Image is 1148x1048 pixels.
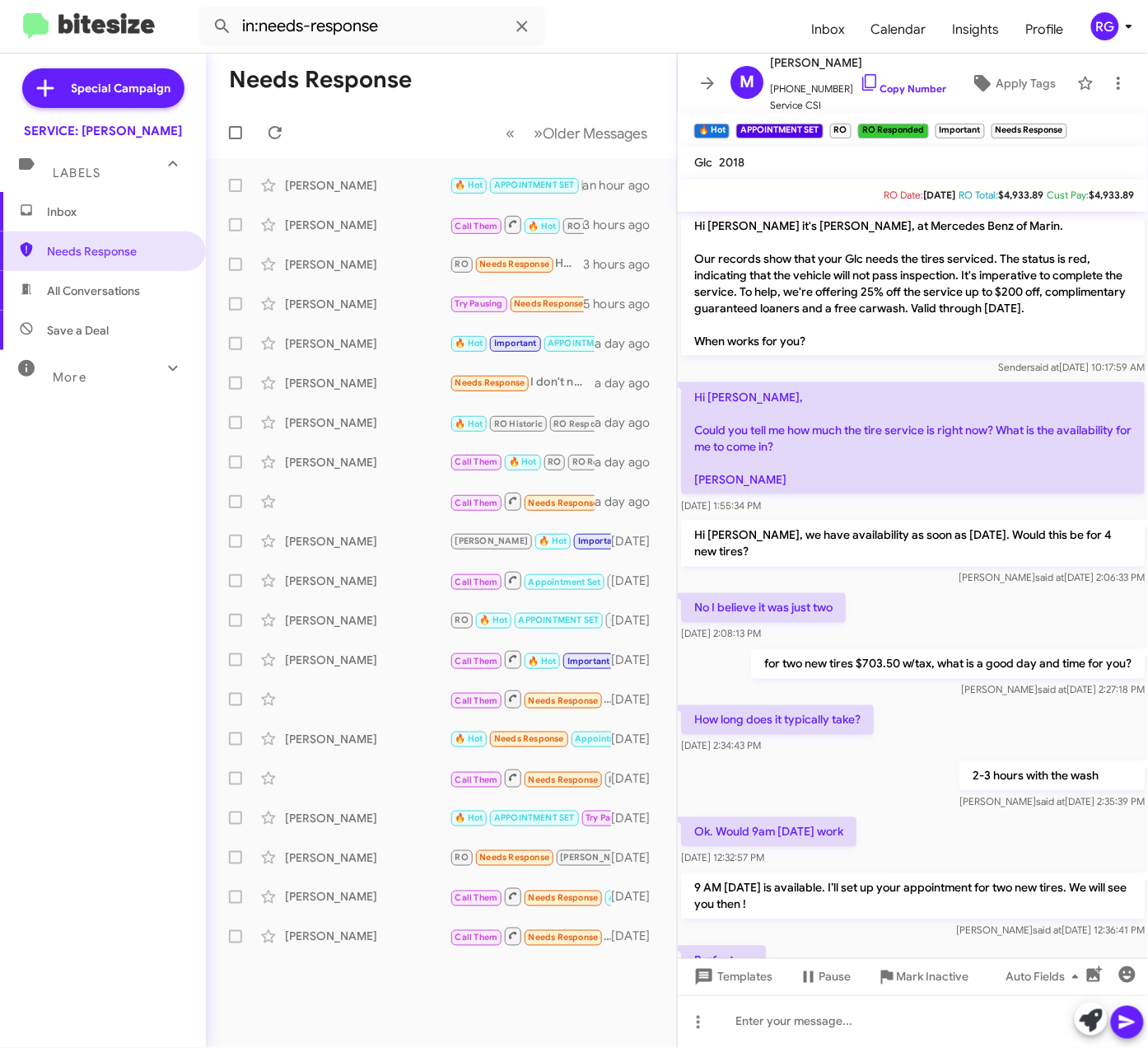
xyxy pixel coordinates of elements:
[1035,572,1064,584] span: said at
[539,536,567,546] span: 🔥 Hot
[798,6,858,54] a: Inbox
[959,189,999,201] span: RO Total:
[450,649,611,670] div: Inbound Call
[897,962,969,992] span: Mark Inactive
[681,628,761,640] span: [DATE] 2:08:13 PM
[455,774,498,785] span: Call Them
[1013,6,1077,54] a: Profile
[494,419,543,429] span: RO Historic
[529,893,599,904] span: Needs Response
[959,796,1145,808] span: [PERSON_NAME] [DATE] 2:35:39 PM
[770,53,946,73] span: [PERSON_NAME]
[554,419,653,429] span: RO Responded Historic
[534,123,543,143] span: »
[884,189,924,201] span: RO Date:
[681,852,764,864] span: [DATE] 12:32:57 PM
[1077,12,1130,40] button: RG
[450,491,595,512] div: Inbound Call
[494,812,575,823] span: APPOINTMENT SET
[285,573,450,589] div: [PERSON_NAME]
[455,933,498,943] span: Call Them
[770,97,946,114] span: Service CSI
[681,817,856,847] p: Ok. Would 9am [DATE] work
[1006,962,1085,992] span: Auto Fields
[285,177,450,194] div: [PERSON_NAME]
[455,615,469,625] span: RO
[940,6,1013,54] span: Insights
[611,810,664,826] div: [DATE]
[455,377,525,388] span: Needs Response
[956,68,1069,98] button: Apply Tags
[47,243,187,260] span: Needs Response
[959,572,1145,584] span: [PERSON_NAME] [DATE] 2:06:33 PM
[455,298,503,309] span: Try Pausing
[455,695,498,706] span: Call Them
[455,498,498,508] span: Call Them
[786,962,864,992] button: Pause
[450,452,595,471] div: The transmission filter and fluid change is due
[455,812,483,823] span: 🔥 Hot
[996,68,1056,98] span: Apply Tags
[694,124,730,138] small: 🔥 Hot
[450,926,611,947] div: Inbound Call
[1030,361,1059,373] span: said at
[455,180,483,190] span: 🔥 Hot
[819,962,851,992] span: Pause
[450,214,584,235] div: Inbound Call
[455,536,529,546] span: [PERSON_NAME]
[860,82,946,95] a: Copy Number
[455,577,498,587] span: Call Them
[450,611,611,629] div: Lo Ipsu D'si amet consec ad elits doe te Inc ut laboree dolorem aliqu eni ad minimv quisn . Exe u...
[999,189,1044,201] span: $4,933.89
[584,256,664,273] div: 3 hours ago
[450,689,611,709] div: Inbound Call
[494,338,537,349] span: Important
[609,774,623,785] span: RO
[450,334,595,353] div: Thanks See you then
[864,962,982,992] button: Mark Inactive
[455,221,498,232] span: Call Them
[24,123,182,139] div: SERVICE: [PERSON_NAME]
[595,375,664,391] div: a day ago
[450,255,584,274] div: Hello The BC Service for my EQS What is the price of that service, also, are there any specials o...
[285,375,450,391] div: [PERSON_NAME]
[1091,12,1119,40] div: RG
[740,69,754,96] span: M
[1038,684,1066,696] span: said at
[450,570,611,591] div: Inbound Call
[678,962,786,992] button: Templates
[22,68,184,108] a: Special Campaign
[595,494,664,510] div: a day ago
[1048,189,1090,201] span: Cust Pay:
[611,612,664,629] div: [DATE]
[229,67,412,93] h1: Needs Response
[681,873,1145,919] p: 9 AM [DATE] is available. I’ll set up your appointment for two new tires. We will see you then !
[611,731,664,747] div: [DATE]
[514,298,584,309] span: Needs Response
[519,615,600,625] span: APPOINTMENT SET
[529,695,599,706] span: Needs Response
[450,294,584,313] div: Thanks a million ! Nik has been great !
[455,656,498,667] span: Call Them
[450,412,595,433] div: Inbound Call
[285,849,450,866] div: [PERSON_NAME]
[285,335,450,352] div: [PERSON_NAME]
[497,116,657,150] nav: Page navigation example
[611,770,664,787] div: [DATE]
[450,175,583,194] div: Perfect
[506,123,515,143] span: «
[959,761,1145,791] p: 2-3 hours with the wash
[199,7,545,46] input: Search
[455,338,483,349] span: 🔥 Hot
[285,454,450,470] div: [PERSON_NAME]
[586,812,633,823] span: Try Pausing
[53,166,100,180] span: Labels
[611,573,664,589] div: [DATE]
[992,124,1067,138] small: Needs Response
[567,221,616,232] span: RO Historic
[858,6,940,54] a: Calendar
[529,774,599,785] span: Needs Response
[583,177,664,194] div: an hour ago
[529,933,599,943] span: Needs Response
